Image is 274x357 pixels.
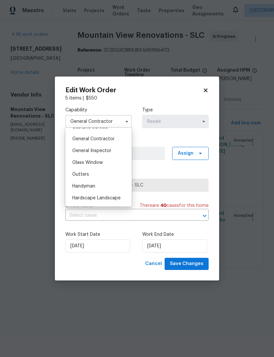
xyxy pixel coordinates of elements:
[170,260,203,268] span: Save Changes
[140,202,209,209] span: There are case s for this home
[72,148,111,153] span: General Inspector
[72,137,115,141] span: General Contractor
[65,231,132,238] label: Work Start Date
[65,95,209,101] div: 5 items |
[123,118,131,125] button: Hide options
[72,172,89,177] span: Gutters
[65,87,203,94] h2: Edit Work Order
[160,203,167,208] span: 40
[72,196,121,200] span: Hardscape Landscape
[165,258,209,270] button: Save Changes
[200,118,208,125] button: Show options
[65,211,190,221] input: Select cases
[86,96,97,100] span: $ 550
[71,182,203,189] span: Mountain View Renovations - SLC
[178,150,194,157] span: Assign
[200,211,209,220] button: Open
[142,107,209,113] label: Type
[65,170,209,177] label: Trade Partner
[72,160,103,165] span: Glass Window
[142,239,207,253] input: M/D/YYYY
[65,239,130,253] input: M/D/YYYY
[65,107,132,113] label: Capability
[142,115,209,128] input: Select...
[65,139,209,145] label: Work Order Manager
[143,258,165,270] button: Cancel
[142,231,209,238] label: Work End Date
[65,115,132,128] input: Select...
[145,260,162,268] span: Cancel
[72,184,95,189] span: Handyman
